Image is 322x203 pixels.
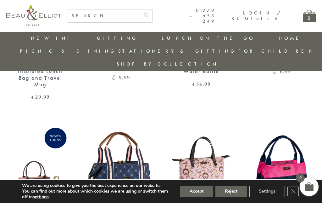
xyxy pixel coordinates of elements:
[31,93,35,101] span: £
[192,80,211,88] bdi: 34.99
[112,73,116,81] span: £
[178,49,224,75] div: [PERSON_NAME] Heart Insulated Lunch Bag and Water Bottle
[279,35,304,41] a: Home
[190,8,216,24] a: 01279 653 249
[118,48,236,54] a: Stationery & Gifting
[97,35,138,41] a: Gifting
[6,5,61,26] img: logo
[162,35,255,41] a: Lunch On The Go
[215,186,247,197] button: Reject
[112,73,130,81] bdi: 19.99
[273,67,277,75] span: £
[17,49,63,88] div: [PERSON_NAME] Heart Convertible Insulated Lunch Bag and Travel Mug
[231,10,281,21] a: Login / Register
[273,67,291,75] bdi: 16.99
[249,186,285,197] button: Settings
[22,188,169,200] p: You can find out more about which cookies we are using or switch them off in .
[22,183,169,188] p: We are using cookies to give you the best experience on our website.
[20,48,116,54] a: Picnic & Dining
[180,186,213,197] button: Accept
[296,173,305,182] span: 0
[31,93,50,101] bdi: 29.99
[192,80,196,88] span: £
[31,35,73,41] a: New in!
[287,187,299,196] button: Close GDPR Cookie Banner
[117,61,218,67] a: Shop by collection
[238,48,315,54] a: For Children
[68,9,140,22] input: SEARCH
[303,10,316,22] a: 0
[33,194,49,200] button: settings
